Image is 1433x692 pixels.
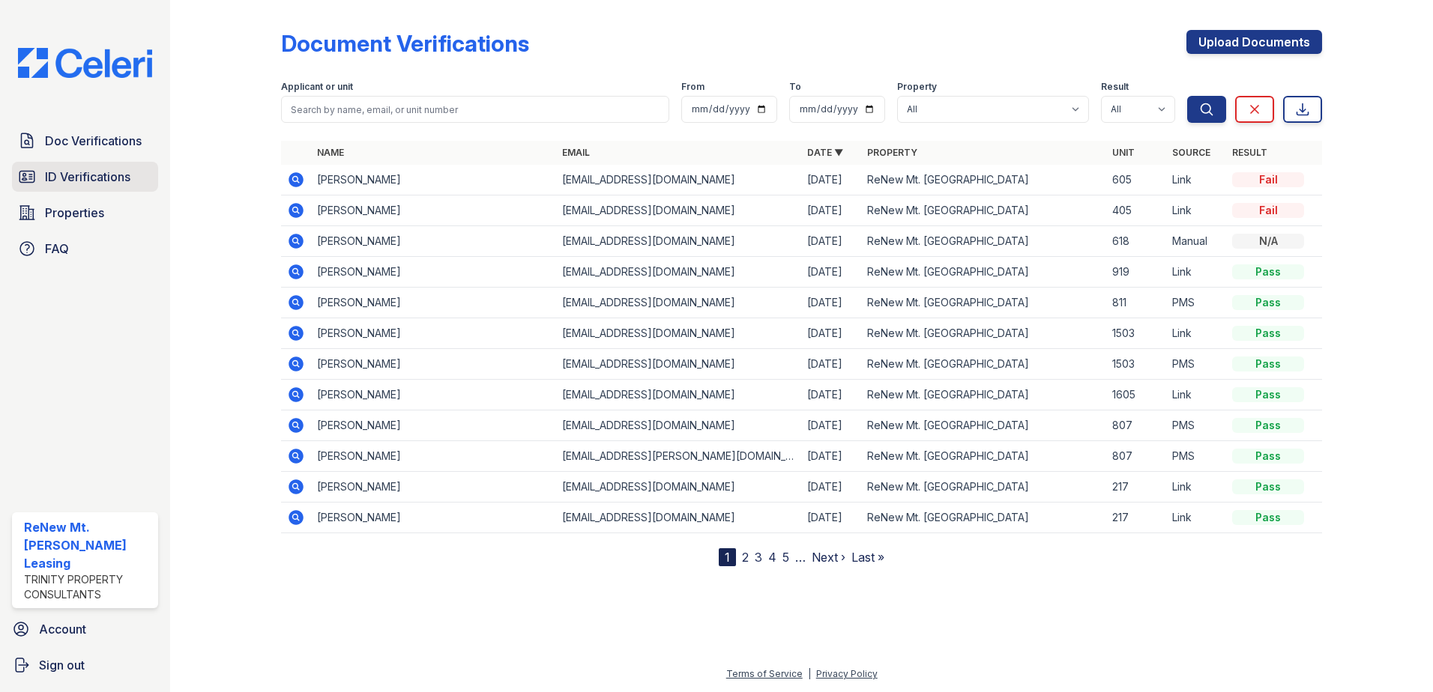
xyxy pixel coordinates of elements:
[1106,503,1166,533] td: 217
[281,96,669,123] input: Search by name, email, or unit number
[1232,203,1304,218] div: Fail
[6,614,164,644] a: Account
[1106,349,1166,380] td: 1503
[1232,147,1267,158] a: Result
[556,349,801,380] td: [EMAIL_ADDRESS][DOMAIN_NAME]
[801,165,861,195] td: [DATE]
[1106,380,1166,410] td: 1605
[556,257,801,288] td: [EMAIL_ADDRESS][DOMAIN_NAME]
[1232,356,1304,371] div: Pass
[1232,387,1304,402] div: Pass
[12,198,158,228] a: Properties
[317,147,344,158] a: Name
[311,257,556,288] td: [PERSON_NAME]
[311,380,556,410] td: [PERSON_NAME]
[801,288,861,318] td: [DATE]
[311,349,556,380] td: [PERSON_NAME]
[801,472,861,503] td: [DATE]
[801,226,861,257] td: [DATE]
[556,472,801,503] td: [EMAIL_ADDRESS][DOMAIN_NAME]
[1106,410,1166,441] td: 807
[311,503,556,533] td: [PERSON_NAME]
[1106,226,1166,257] td: 618
[1232,449,1304,464] div: Pass
[782,550,789,565] a: 5
[1166,257,1226,288] td: Link
[1232,326,1304,341] div: Pass
[24,572,152,602] div: Trinity Property Consultants
[556,380,801,410] td: [EMAIL_ADDRESS][DOMAIN_NAME]
[726,668,803,679] a: Terms of Service
[861,349,1106,380] td: ReNew Mt. [GEOGRAPHIC_DATA]
[801,410,861,441] td: [DATE]
[861,380,1106,410] td: ReNew Mt. [GEOGRAPHIC_DATA]
[808,668,811,679] div: |
[556,226,801,257] td: [EMAIL_ADDRESS][DOMAIN_NAME]
[311,410,556,441] td: [PERSON_NAME]
[556,410,801,441] td: [EMAIL_ADDRESS][DOMAIN_NAME]
[1166,472,1226,503] td: Link
[1166,288,1226,318] td: PMS
[12,234,158,264] a: FAQ
[1232,479,1304,494] div: Pass
[861,503,1106,533] td: ReNew Mt. [GEOGRAPHIC_DATA]
[1106,257,1166,288] td: 919
[897,81,937,93] label: Property
[1106,165,1166,195] td: 605
[39,620,86,638] span: Account
[1166,195,1226,226] td: Link
[1166,318,1226,349] td: Link
[45,168,130,186] span: ID Verifications
[1186,30,1322,54] a: Upload Documents
[801,195,861,226] td: [DATE]
[1101,81,1129,93] label: Result
[1166,441,1226,472] td: PMS
[861,472,1106,503] td: ReNew Mt. [GEOGRAPHIC_DATA]
[1112,147,1135,158] a: Unit
[1166,410,1226,441] td: PMS
[556,441,801,472] td: [EMAIL_ADDRESS][PERSON_NAME][DOMAIN_NAME]
[1166,503,1226,533] td: Link
[1106,318,1166,349] td: 1503
[556,503,801,533] td: [EMAIL_ADDRESS][DOMAIN_NAME]
[861,410,1106,441] td: ReNew Mt. [GEOGRAPHIC_DATA]
[755,550,762,565] a: 3
[861,165,1106,195] td: ReNew Mt. [GEOGRAPHIC_DATA]
[801,257,861,288] td: [DATE]
[816,668,878,679] a: Privacy Policy
[1172,147,1210,158] a: Source
[556,288,801,318] td: [EMAIL_ADDRESS][DOMAIN_NAME]
[795,548,806,566] span: …
[789,81,801,93] label: To
[1232,418,1304,433] div: Pass
[45,132,142,150] span: Doc Verifications
[742,550,749,565] a: 2
[12,162,158,192] a: ID Verifications
[311,195,556,226] td: [PERSON_NAME]
[861,288,1106,318] td: ReNew Mt. [GEOGRAPHIC_DATA]
[801,503,861,533] td: [DATE]
[6,650,164,680] button: Sign out
[861,441,1106,472] td: ReNew Mt. [GEOGRAPHIC_DATA]
[867,147,917,158] a: Property
[1106,472,1166,503] td: 217
[812,550,845,565] a: Next ›
[45,204,104,222] span: Properties
[45,240,69,258] span: FAQ
[681,81,705,93] label: From
[311,318,556,349] td: [PERSON_NAME]
[311,226,556,257] td: [PERSON_NAME]
[311,165,556,195] td: [PERSON_NAME]
[12,126,158,156] a: Doc Verifications
[807,147,843,158] a: Date ▼
[556,318,801,349] td: [EMAIL_ADDRESS][DOMAIN_NAME]
[1106,195,1166,226] td: 405
[1166,380,1226,410] td: Link
[1232,234,1304,249] div: N/A
[556,165,801,195] td: [EMAIL_ADDRESS][DOMAIN_NAME]
[311,472,556,503] td: [PERSON_NAME]
[801,441,861,472] td: [DATE]
[801,380,861,410] td: [DATE]
[281,30,529,57] div: Document Verifications
[1232,264,1304,279] div: Pass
